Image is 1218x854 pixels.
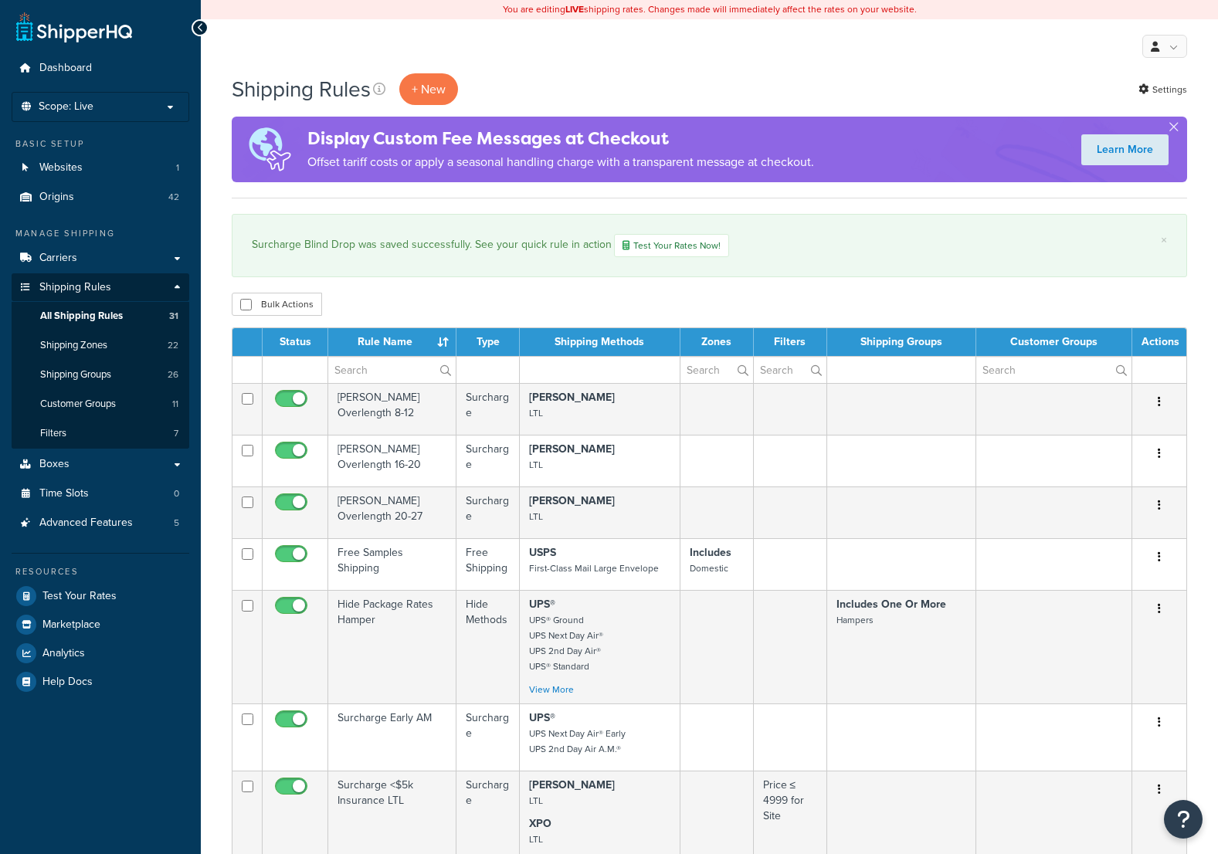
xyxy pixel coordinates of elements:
[16,12,132,42] a: ShipperHQ Home
[614,234,729,257] a: Test Your Rates Now!
[168,339,178,352] span: 22
[12,154,189,182] li: Websites
[12,390,189,419] a: Customer Groups 11
[12,227,189,240] div: Manage Shipping
[42,618,100,632] span: Marketplace
[39,252,77,265] span: Carriers
[12,361,189,389] li: Shipping Groups
[529,458,543,472] small: LTL
[174,427,178,440] span: 7
[39,161,83,175] span: Websites
[307,126,814,151] h4: Display Custom Fee Messages at Checkout
[754,357,826,383] input: Search
[456,538,520,590] td: Free Shipping
[328,703,456,771] td: Surcharge Early AM
[680,328,754,356] th: Zones
[1081,134,1169,165] a: Learn More
[12,668,189,696] a: Help Docs
[168,368,178,381] span: 26
[39,62,92,75] span: Dashboard
[40,368,111,381] span: Shipping Groups
[456,486,520,538] td: Surcharge
[529,777,615,793] strong: [PERSON_NAME]
[42,647,85,660] span: Analytics
[529,683,574,696] a: View More
[232,117,307,182] img: duties-banner-06bc72dcb5fe05cb3f9472aba00be2ae8eb53ab6f0d8bb03d382ba314ac3c341.png
[39,191,74,204] span: Origins
[456,383,520,435] td: Surcharge
[12,639,189,667] li: Analytics
[12,302,189,330] a: All Shipping Rules 31
[39,281,111,294] span: Shipping Rules
[529,406,543,420] small: LTL
[307,151,814,173] p: Offset tariff costs or apply a seasonal handling charge with a transparent message at checkout.
[456,703,520,771] td: Surcharge
[328,590,456,703] td: Hide Package Rates Hamper
[529,441,615,457] strong: [PERSON_NAME]
[529,596,555,612] strong: UPS®
[328,538,456,590] td: Free Samples Shipping
[39,487,89,500] span: Time Slots
[232,74,371,104] h1: Shipping Rules
[172,398,178,411] span: 11
[42,676,93,689] span: Help Docs
[529,510,543,524] small: LTL
[456,328,520,356] th: Type
[12,154,189,182] a: Websites 1
[12,611,189,639] a: Marketplace
[39,458,70,471] span: Boxes
[12,450,189,479] a: Boxes
[976,357,1131,383] input: Search
[168,191,179,204] span: 42
[263,328,328,356] th: Status
[12,273,189,449] li: Shipping Rules
[690,544,731,561] strong: Includes
[680,357,753,383] input: Search
[174,517,179,530] span: 5
[40,339,107,352] span: Shipping Zones
[1138,79,1187,100] a: Settings
[12,183,189,212] a: Origins 42
[12,54,189,83] a: Dashboard
[12,273,189,302] a: Shipping Rules
[529,832,543,846] small: LTL
[232,293,322,316] button: Bulk Actions
[456,435,520,486] td: Surcharge
[1161,234,1167,246] a: ×
[12,480,189,508] a: Time Slots 0
[456,590,520,703] td: Hide Methods
[1132,328,1186,356] th: Actions
[529,389,615,405] strong: [PERSON_NAME]
[754,328,827,356] th: Filters
[12,509,189,537] a: Advanced Features 5
[12,361,189,389] a: Shipping Groups 26
[529,794,543,808] small: LTL
[12,331,189,360] a: Shipping Zones 22
[328,435,456,486] td: [PERSON_NAME] Overlength 16-20
[12,509,189,537] li: Advanced Features
[328,328,456,356] th: Rule Name : activate to sort column ascending
[12,244,189,273] li: Carriers
[836,613,874,627] small: Hampers
[12,480,189,508] li: Time Slots
[836,596,946,612] strong: Includes One Or More
[520,328,680,356] th: Shipping Methods
[169,310,178,323] span: 31
[174,487,179,500] span: 0
[529,815,551,832] strong: XPO
[827,328,977,356] th: Shipping Groups
[328,357,456,383] input: Search
[12,582,189,610] a: Test Your Rates
[12,390,189,419] li: Customer Groups
[529,727,626,756] small: UPS Next Day Air® Early UPS 2nd Day Air A.M.®
[39,517,133,530] span: Advanced Features
[12,565,189,578] div: Resources
[12,331,189,360] li: Shipping Zones
[690,561,728,575] small: Domestic
[399,73,458,105] p: + New
[42,590,117,603] span: Test Your Rates
[40,398,116,411] span: Customer Groups
[12,302,189,330] li: All Shipping Rules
